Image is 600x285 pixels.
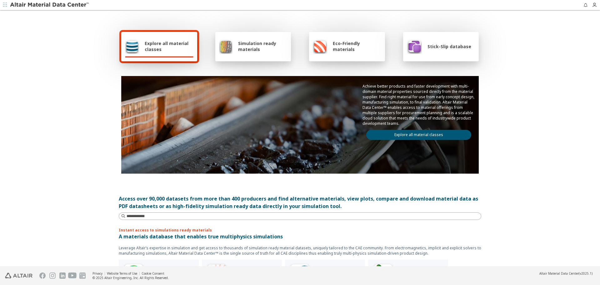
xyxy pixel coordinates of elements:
[145,40,193,52] span: Explore all material classes
[10,2,90,8] img: Altair Material Data Center
[539,271,579,276] span: Altair Material Data Center
[5,273,32,278] img: Altair Engineering
[407,39,422,54] img: Stick-Slip database
[107,271,137,276] a: Website Terms of Use
[539,271,592,276] div: (v2025.1)
[119,233,481,240] p: A materials database that enables true multiphysics simulations
[333,40,381,52] span: Eco-Friendly materials
[219,39,232,54] img: Simulation ready materials
[119,245,481,256] p: Leverage Altair’s expertise in simulation and get access to thousands of simulation ready materia...
[427,43,471,49] span: Stick-Slip database
[362,84,475,126] p: Achieve better products and faster development with multi-domain material properties sourced dire...
[238,40,287,52] span: Simulation ready materials
[125,39,139,54] img: Explore all material classes
[142,271,164,276] a: Cookie Consent
[119,227,481,233] p: Instant access to simulations ready materials
[366,130,471,140] a: Explore all material classes
[92,271,102,276] a: Privacy
[119,195,481,210] div: Access over 90,000 datasets from more than 400 producers and find alternative materials, view plo...
[92,276,169,280] div: © 2025 Altair Engineering, Inc. All Rights Reserved.
[313,39,327,54] img: Eco-Friendly materials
